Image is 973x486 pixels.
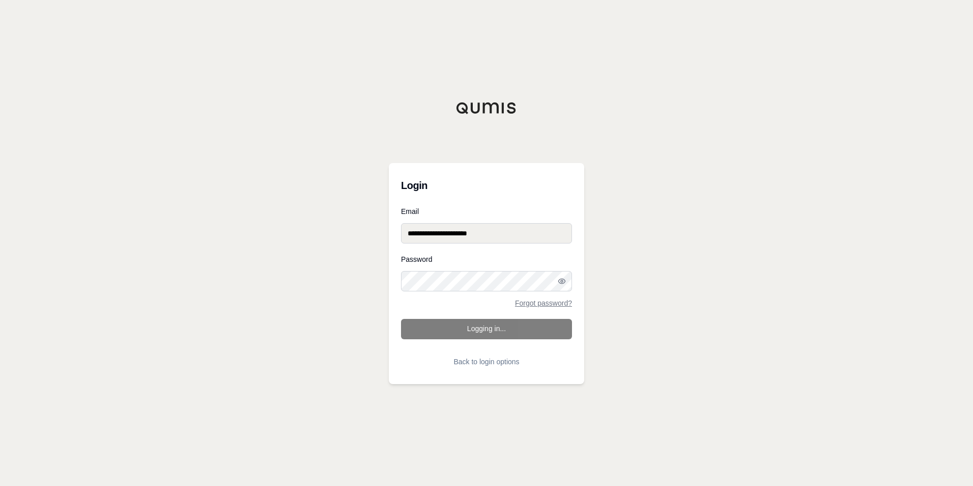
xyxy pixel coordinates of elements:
h3: Login [401,175,572,196]
a: Forgot password? [515,300,572,307]
img: Qumis [456,102,517,114]
label: Email [401,208,572,215]
label: Password [401,256,572,263]
button: Back to login options [401,352,572,372]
